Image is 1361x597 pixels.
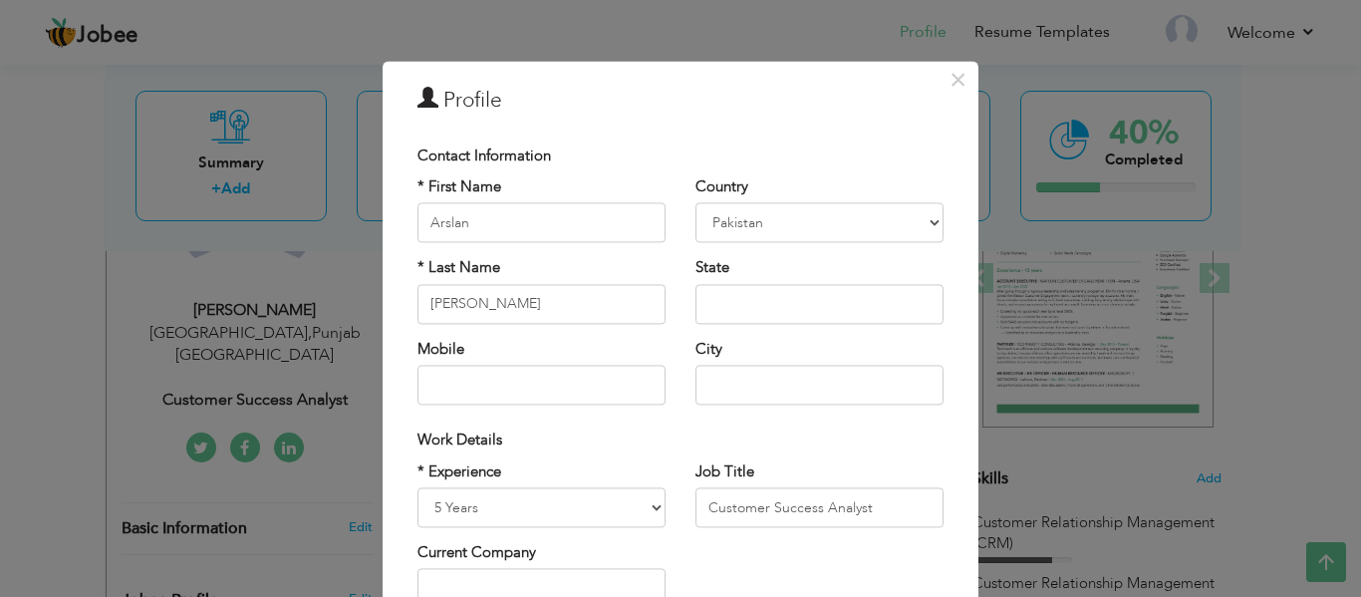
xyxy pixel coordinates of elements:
label: Country [695,176,748,197]
label: State [695,258,729,279]
h3: Profile [417,86,944,116]
label: * Last Name [417,258,500,279]
label: Job Title [695,461,754,482]
label: * Experience [417,461,501,482]
span: Contact Information [417,146,551,165]
label: Current Company [417,542,536,563]
label: Mobile [417,339,464,360]
label: * First Name [417,176,501,197]
label: City [695,339,722,360]
span: Work Details [417,431,502,450]
button: Close [942,64,973,96]
span: × [950,62,966,98]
